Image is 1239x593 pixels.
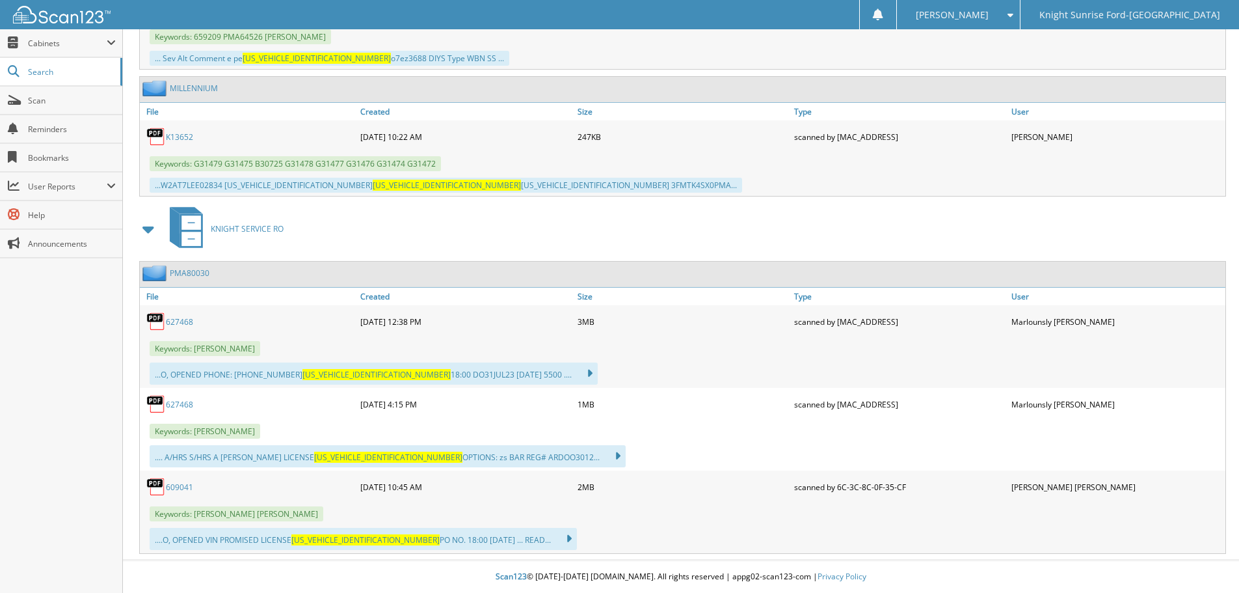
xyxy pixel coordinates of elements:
span: [PERSON_NAME] [916,11,989,19]
div: [PERSON_NAME] [1008,124,1225,150]
div: ....O, OPENED VIN PROMISED LICENSE PO NO. 18:00 [DATE] ... READ... [150,528,577,550]
span: Keywords: G31479 G31475 B30725 G31478 G31477 G31476 G31474 G31472 [150,156,441,171]
span: Scan123 [496,571,527,582]
a: File [140,288,357,305]
span: Cabinets [28,38,107,49]
img: scan123-logo-white.svg [13,6,111,23]
span: Keywords: [PERSON_NAME] [150,424,260,439]
img: PDF.png [146,312,166,331]
div: 2MB [574,474,792,500]
div: ...O, OPENED PHONE: [PHONE_NUMBER] 18:00 DO31JUL23 [DATE] 5500 .... [150,363,598,385]
div: © [DATE]-[DATE] [DOMAIN_NAME]. All rights reserved | appg02-scan123-com | [123,561,1239,593]
a: User [1008,103,1225,120]
div: scanned by [MAC_ADDRESS] [791,309,1008,335]
a: 609041 [166,482,193,493]
div: [DATE] 10:45 AM [357,474,574,500]
span: Keywords: 659209 PMA64526 [PERSON_NAME] [150,29,331,44]
span: KNIGHT SERVICE RO [211,223,284,234]
span: Scan [28,95,116,106]
span: [US_VEHICLE_IDENTIFICATION_NUMBER] [373,180,521,191]
span: [US_VEHICLE_IDENTIFICATION_NUMBER] [291,534,440,545]
a: Created [357,288,574,305]
a: MILLENNIUM [170,83,218,94]
a: File [140,103,357,120]
a: Type [791,288,1008,305]
img: PDF.png [146,477,166,497]
div: scanned by [MAC_ADDRESS] [791,391,1008,417]
a: K13652 [166,131,193,143]
span: Bookmarks [28,152,116,163]
span: Help [28,210,116,221]
div: scanned by [MAC_ADDRESS] [791,124,1008,150]
a: KNIGHT SERVICE RO [162,203,284,255]
div: ...W2AT7LEE02834 [US_VEHICLE_IDENTIFICATION_NUMBER] [US_VEHICLE_IDENTIFICATION_NUMBER] 3FMTK4SX0P... [150,178,742,193]
div: 3MB [574,309,792,335]
a: Type [791,103,1008,120]
a: Size [574,288,792,305]
div: [DATE] 12:38 PM [357,309,574,335]
a: Privacy Policy [818,571,866,582]
span: User Reports [28,181,107,192]
img: folder2.png [142,265,170,281]
span: Keywords: [PERSON_NAME] [150,341,260,356]
span: Keywords: [PERSON_NAME] [PERSON_NAME] [150,506,323,521]
div: 247KB [574,124,792,150]
div: ... Sev Alt Comment e pe o7ez3688 DIYS Type WBN SS ... [150,51,509,66]
span: Search [28,66,114,77]
span: Reminders [28,124,116,135]
div: .... A/HRS S/HRS A [PERSON_NAME] LICENSE OPTIONS: zs BAR REG# ARDOO3012... [150,445,626,467]
a: 627468 [166,316,193,327]
div: 1MB [574,391,792,417]
img: PDF.png [146,127,166,146]
a: Size [574,103,792,120]
div: [PERSON_NAME] [PERSON_NAME] [1008,474,1225,500]
div: [DATE] 10:22 AM [357,124,574,150]
span: [US_VEHICLE_IDENTIFICATION_NUMBER] [302,369,451,380]
a: 627468 [166,399,193,410]
div: [DATE] 4:15 PM [357,391,574,417]
img: folder2.png [142,80,170,96]
div: scanned by 6C-3C-8C-0F-35-CF [791,474,1008,500]
div: Marlounsly [PERSON_NAME] [1008,309,1225,335]
span: Knight Sunrise Ford-[GEOGRAPHIC_DATA] [1039,11,1220,19]
div: Marlounsly [PERSON_NAME] [1008,391,1225,417]
span: Announcements [28,238,116,249]
span: [US_VEHICLE_IDENTIFICATION_NUMBER] [314,452,462,463]
span: [US_VEHICLE_IDENTIFICATION_NUMBER] [243,53,391,64]
img: PDF.png [146,394,166,414]
iframe: Chat Widget [1174,531,1239,593]
a: User [1008,288,1225,305]
a: Created [357,103,574,120]
a: PMA80030 [170,268,209,279]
